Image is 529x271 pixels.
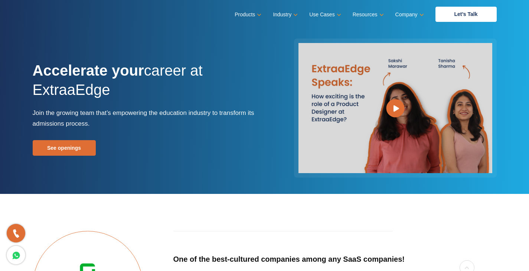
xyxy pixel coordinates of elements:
strong: Accelerate your [33,62,144,79]
a: Resources [353,9,382,20]
a: See openings [33,140,96,156]
a: Let’s Talk [435,7,497,22]
h5: One of the best-cultured companies among any SaaS companies! [173,255,417,264]
a: Use Cases [309,9,339,20]
h1: career at ExtraaEdge [33,61,259,108]
a: Products [235,9,260,20]
p: Join the growing team that’s empowering the education industry to transform its admissions process. [33,108,259,129]
a: Industry [273,9,296,20]
a: Company [395,9,422,20]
